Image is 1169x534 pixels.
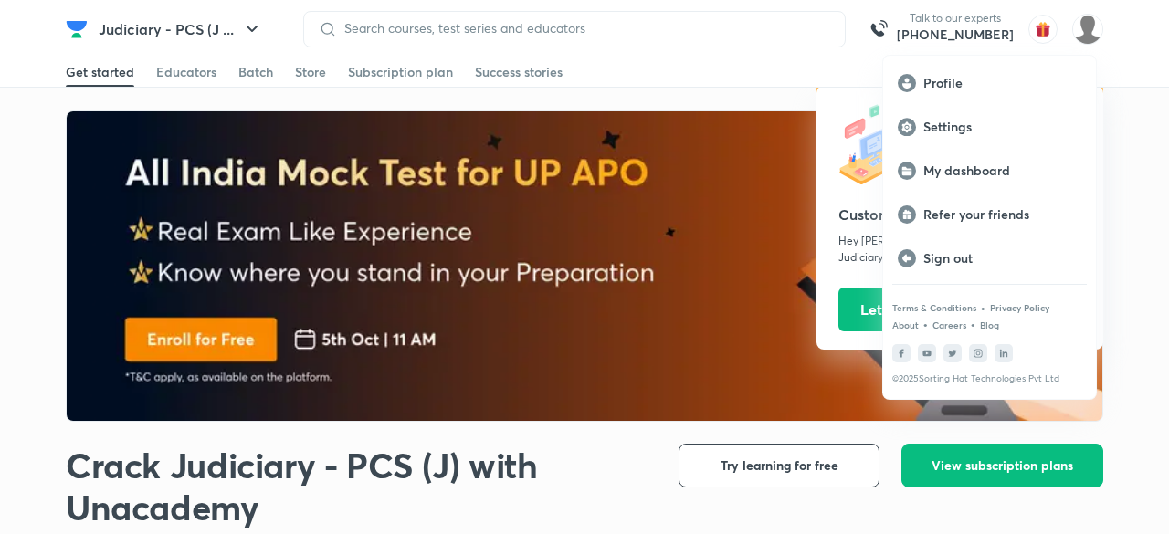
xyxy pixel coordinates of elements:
[990,302,1049,313] p: Privacy Policy
[923,206,1081,223] p: Refer your friends
[970,316,976,332] div: •
[892,373,1087,384] p: © 2025 Sorting Hat Technologies Pvt Ltd
[923,75,1081,91] p: Profile
[922,316,929,332] div: •
[1006,463,1149,514] iframe: Help widget launcher
[980,299,986,316] div: •
[932,319,966,330] p: Careers
[892,319,919,330] p: About
[923,119,1081,135] p: Settings
[923,250,1081,267] p: Sign out
[923,162,1081,179] p: My dashboard
[980,319,999,330] p: Blog
[892,302,976,313] p: Terms & Conditions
